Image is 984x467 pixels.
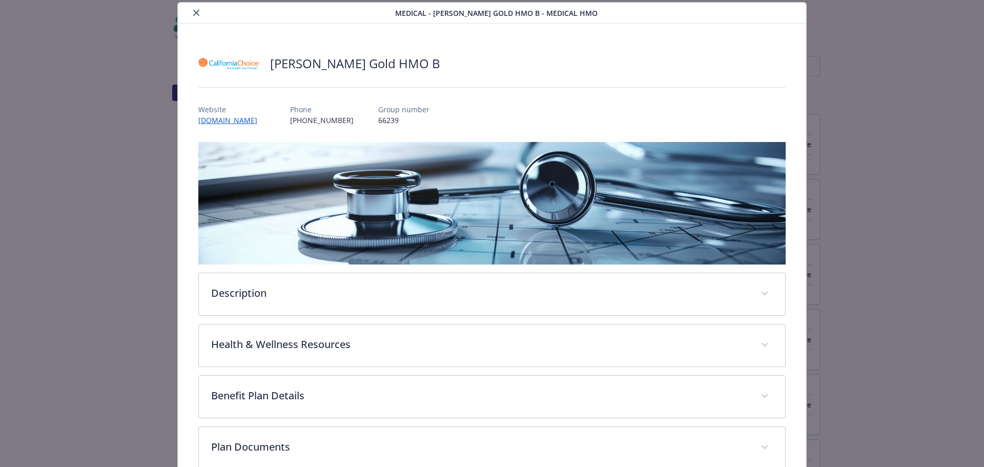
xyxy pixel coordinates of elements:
p: Health & Wellness Resources [211,337,749,352]
div: Health & Wellness Resources [199,324,786,367]
p: Plan Documents [211,439,749,455]
span: Medical - [PERSON_NAME] Gold HMO B - Medical HMO [395,8,598,18]
p: Group number [378,104,429,115]
p: Phone [290,104,354,115]
img: banner [198,142,786,265]
img: California Choice [198,48,260,79]
a: [DOMAIN_NAME] [198,115,265,125]
button: close [190,7,202,19]
p: [PHONE_NUMBER] [290,115,354,126]
div: Benefit Plan Details [199,376,786,418]
p: Benefit Plan Details [211,388,749,403]
p: Website [198,104,265,115]
p: Description [211,286,749,301]
h2: [PERSON_NAME] Gold HMO B [270,55,440,72]
p: 66239 [378,115,429,126]
div: Description [199,273,786,315]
